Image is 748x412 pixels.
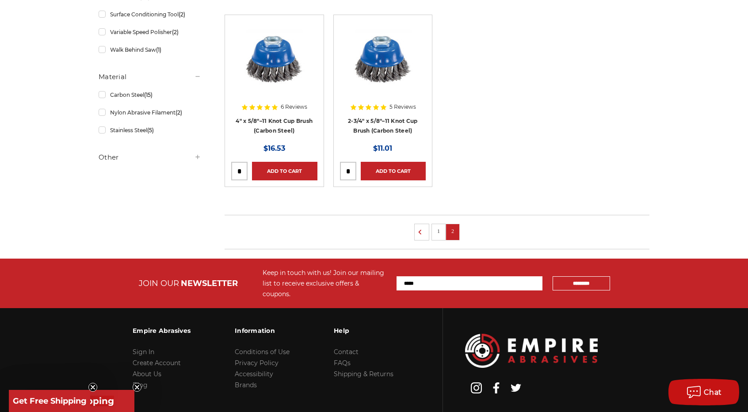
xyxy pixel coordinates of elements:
[235,359,279,367] a: Privacy Policy
[334,321,393,340] h3: Help
[704,388,722,397] span: Chat
[13,396,87,406] span: Get Free Shipping
[9,390,134,412] div: Get Free ShippingClose teaser
[373,144,392,153] span: $11.01
[99,42,201,57] a: Walk Behind Saw
[156,46,161,53] span: (1)
[176,109,182,116] span: (2)
[668,379,739,405] button: Chat
[236,118,313,134] a: 4″ x 5/8″–11 Knot Cup Brush (Carbon Steel)
[133,370,161,378] a: About Us
[235,370,273,378] a: Accessibility
[434,226,443,236] a: 1
[281,104,307,110] span: 6 Reviews
[99,72,201,82] h5: Material
[235,348,290,356] a: Conditions of Use
[144,92,153,98] span: (15)
[133,359,181,367] a: Create Account
[252,162,317,180] a: Add to Cart
[133,321,191,340] h3: Empire Abrasives
[334,370,393,378] a: Shipping & Returns
[263,267,388,299] div: Keep in touch with us! Join our mailing list to receive exclusive offers & coupons.
[361,162,426,180] a: Add to Cart
[139,278,179,288] span: JOIN OUR
[465,334,598,368] img: Empire Abrasives Logo Image
[263,144,285,153] span: $16.53
[340,21,426,107] a: 2-3/4″ x 5/8″–11 Knot Cup Brush (Carbon Steel)
[347,21,418,92] img: 2-3/4″ x 5/8″–11 Knot Cup Brush (Carbon Steel)
[9,390,90,412] div: Get Free ShippingClose teaser
[235,381,257,389] a: Brands
[99,122,201,138] a: Stainless Steel
[99,152,201,163] h5: Other
[389,104,416,110] span: 5 Reviews
[99,24,201,40] a: Variable Speed Polisher
[179,11,185,18] span: (2)
[133,348,154,356] a: Sign In
[99,7,201,22] a: Surface Conditioning Tool
[231,21,317,107] a: 4″ x 5/8″–11 Knot Cup Brush (Carbon Steel)
[88,383,97,392] button: Close teaser
[235,321,290,340] h3: Information
[147,127,154,134] span: (5)
[348,118,417,134] a: 2-3/4″ x 5/8″–11 Knot Cup Brush (Carbon Steel)
[172,29,179,35] span: (2)
[448,226,457,236] a: 2
[133,381,148,389] a: Blog
[181,278,238,288] span: NEWSLETTER
[99,87,201,103] a: Carbon Steel
[239,21,309,92] img: 4″ x 5/8″–11 Knot Cup Brush (Carbon Steel)
[133,383,141,392] button: Close teaser
[334,348,359,356] a: Contact
[334,359,351,367] a: FAQs
[99,105,201,120] a: Nylon Abrasive Filament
